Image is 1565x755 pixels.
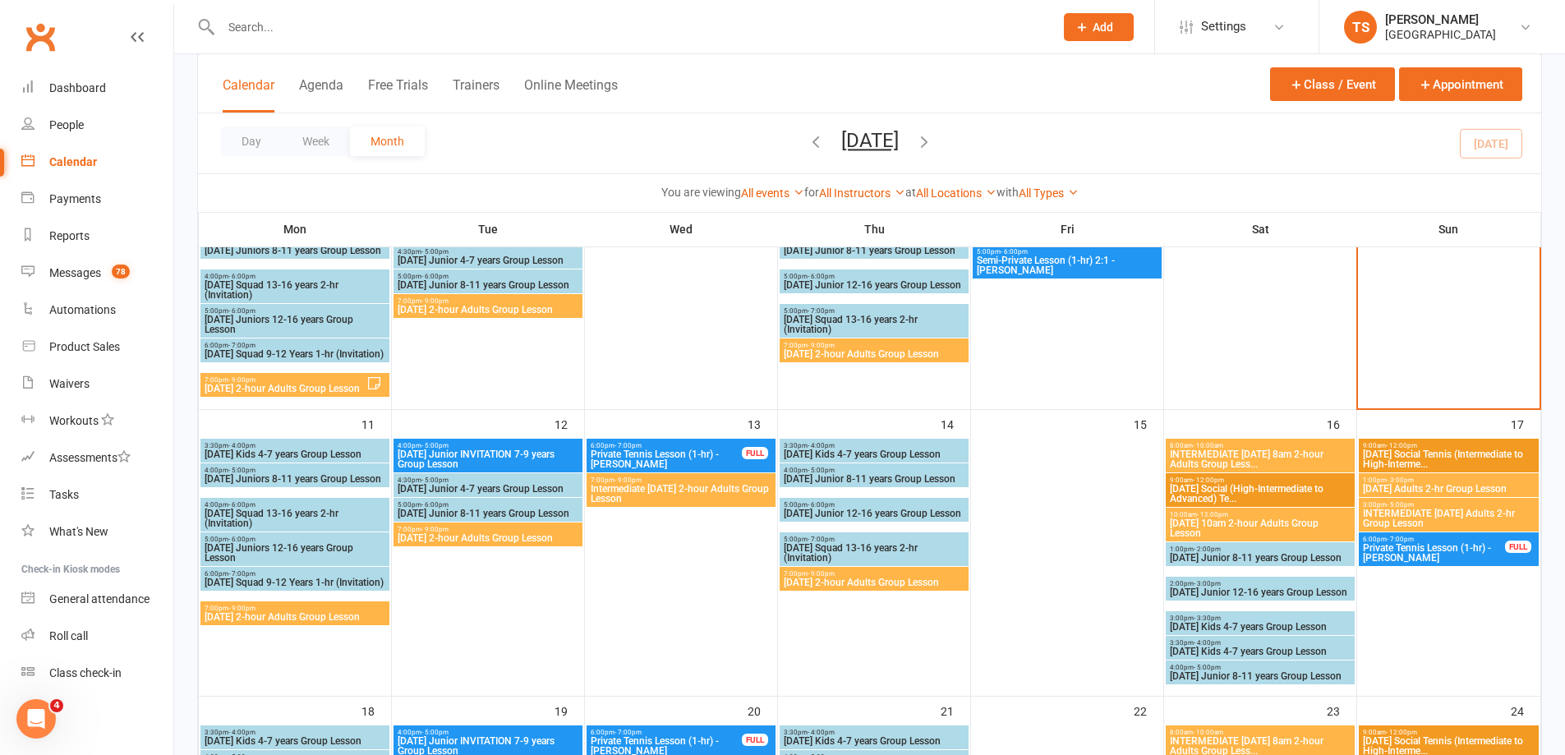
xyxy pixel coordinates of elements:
[397,729,579,736] span: 4:00pm
[1169,546,1351,553] span: 1:00pm
[397,248,579,256] span: 4:30pm
[204,442,386,449] span: 3:30pm
[1169,442,1351,449] span: 8:00am
[49,155,97,168] div: Calendar
[21,440,173,476] a: Assessments
[1505,541,1531,553] div: FULL
[204,246,386,256] span: [DATE] Juniors 8-11 years Group Lesson
[1270,67,1395,101] button: Class / Event
[808,501,835,509] span: - 6:00pm
[1194,639,1221,647] span: - 4:00pm
[1511,410,1540,437] div: 17
[204,384,366,394] span: [DATE] 2-hour Adults Group Lesson
[204,376,366,384] span: 7:00pm
[397,533,579,543] span: [DATE] 2-hour Adults Group Lesson
[50,699,63,712] span: 4
[1093,21,1113,34] span: Add
[204,578,386,587] span: [DATE] Squad 9-12 Years 1-hr (Invitation)
[783,442,965,449] span: 3:30pm
[204,612,386,622] span: [DATE] 2-hour Adults Group Lesson
[783,501,965,509] span: 5:00pm
[783,280,965,290] span: [DATE] Junior 12-16 years Group Lesson
[1169,476,1351,484] span: 9:00am
[49,81,106,94] div: Dashboard
[819,186,905,200] a: All Instructors
[421,248,449,256] span: - 5:00pm
[21,366,173,403] a: Waivers
[21,292,173,329] a: Automations
[204,501,386,509] span: 4:00pm
[1169,639,1351,647] span: 3:30pm
[361,410,391,437] div: 11
[397,476,579,484] span: 4:30pm
[590,442,743,449] span: 6:00pm
[1362,501,1535,509] span: 3:00pm
[1001,248,1028,256] span: - 6:00pm
[392,212,585,246] th: Tue
[228,536,255,543] span: - 6:00pm
[204,570,386,578] span: 6:00pm
[1344,11,1377,44] div: TS
[841,129,899,152] button: [DATE]
[1362,509,1535,528] span: INTERMEDIATE [DATE] Adults 2-hr Group Lesson
[228,376,255,384] span: - 9:00pm
[976,248,1158,256] span: 5:00pm
[783,509,965,518] span: [DATE] Junior 12-16 years Group Lesson
[21,181,173,218] a: Payments
[808,467,835,474] span: - 5:00pm
[228,442,255,449] span: - 4:00pm
[808,570,835,578] span: - 9:00pm
[397,484,579,494] span: [DATE] Junior 4-7 years Group Lesson
[204,273,386,280] span: 4:00pm
[1511,697,1540,724] div: 24
[421,273,449,280] span: - 6:00pm
[397,305,579,315] span: [DATE] 2-hour Adults Group Lesson
[741,186,804,200] a: All events
[1169,729,1351,736] span: 8:00am
[204,349,386,359] span: [DATE] Squad 9-12 Years 1-hr (Invitation)
[1169,511,1351,518] span: 10:00am
[49,451,131,464] div: Assessments
[1169,671,1351,681] span: [DATE] Junior 8-11 years Group Lesson
[783,736,965,746] span: [DATE] Kids 4-7 years Group Lesson
[228,307,255,315] span: - 6:00pm
[614,442,642,449] span: - 7:00pm
[228,467,255,474] span: - 5:00pm
[783,536,965,543] span: 5:00pm
[397,297,579,305] span: 7:00pm
[204,543,386,563] span: [DATE] Juniors 12-16 years Group Lesson
[1399,67,1522,101] button: Appointment
[1169,664,1351,671] span: 4:00pm
[421,501,449,509] span: - 6:00pm
[204,474,386,484] span: [DATE] Juniors 8-11 years Group Lesson
[808,342,835,349] span: - 9:00pm
[49,118,84,131] div: People
[1385,27,1496,42] div: [GEOGRAPHIC_DATA]
[204,605,386,612] span: 7:00pm
[397,280,579,290] span: [DATE] Junior 8-11 years Group Lesson
[1193,476,1224,484] span: - 12:00pm
[49,666,122,679] div: Class check-in
[1134,410,1163,437] div: 15
[1387,536,1414,543] span: - 7:00pm
[808,442,835,449] span: - 4:00pm
[590,449,743,469] span: Private Tennis Lesson (1-hr) - [PERSON_NAME]
[661,186,741,199] strong: You are viewing
[1169,647,1351,656] span: [DATE] Kids 4-7 years Group Lesson
[1169,449,1351,469] span: INTERMEDIATE [DATE] 8am 2-hour Adults Group Less...
[21,403,173,440] a: Workouts
[397,501,579,509] span: 5:00pm
[783,342,965,349] span: 7:00pm
[397,449,579,469] span: [DATE] Junior INVITATION 7-9 years Group Lesson
[1019,186,1079,200] a: All Types
[21,218,173,255] a: Reports
[808,729,835,736] span: - 4:00pm
[1362,543,1506,563] span: Private Tennis Lesson (1-hr) - [PERSON_NAME]
[1362,729,1535,736] span: 9:00am
[204,280,386,300] span: [DATE] Squad 13-16 years 2-hr (Invitation)
[221,127,282,156] button: Day
[808,307,835,315] span: - 7:00pm
[21,70,173,107] a: Dashboard
[228,729,255,736] span: - 4:00pm
[1362,536,1506,543] span: 6:00pm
